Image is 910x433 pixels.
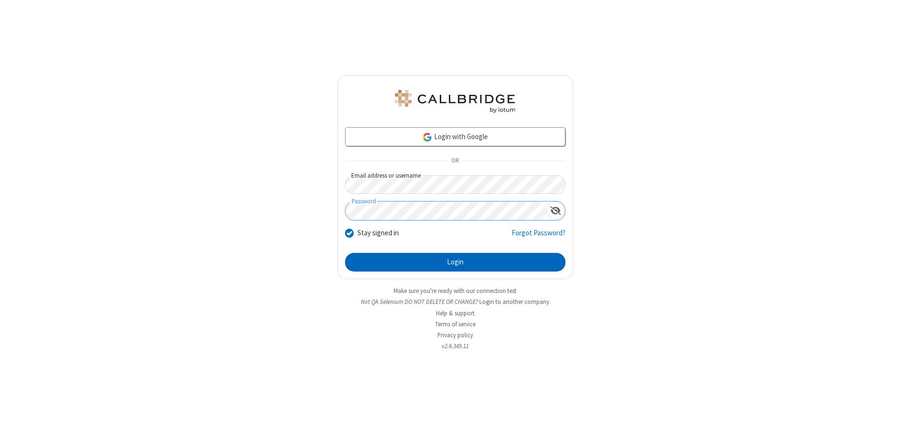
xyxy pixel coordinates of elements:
li: v2.6.349.11 [337,342,573,351]
a: Privacy policy [437,331,473,339]
a: Forgot Password? [512,228,565,246]
button: Login to another company [479,297,549,306]
iframe: Chat [886,408,903,426]
label: Stay signed in [357,228,399,239]
li: Not QA Selenium DO NOT DELETE OR CHANGE? [337,297,573,306]
button: Login [345,253,565,272]
a: Make sure you're ready with our connection test [394,287,516,295]
a: Terms of service [435,320,475,328]
a: Login with Google [345,127,565,146]
span: OR [447,154,463,168]
img: google-icon.png [422,132,433,142]
div: Show password [546,201,565,219]
a: Help & support [436,309,475,317]
input: Password [346,201,546,220]
input: Email address or username [345,175,565,194]
img: QA Selenium DO NOT DELETE OR CHANGE [393,90,517,113]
